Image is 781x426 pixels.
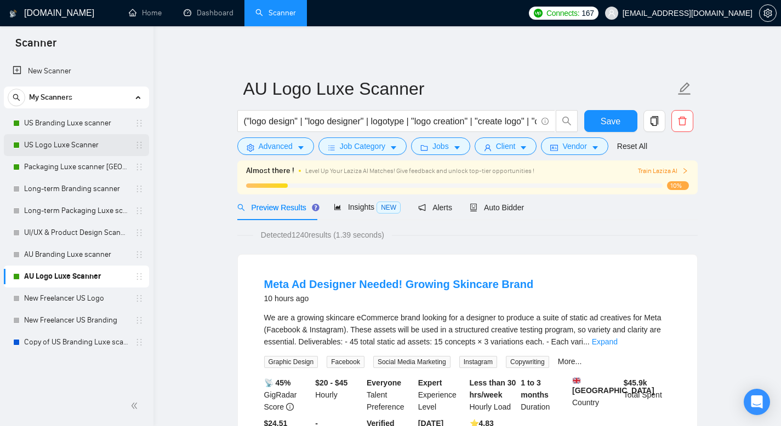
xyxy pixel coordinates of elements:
span: idcard [550,143,558,152]
span: Connects: [546,7,579,19]
img: logo [9,5,17,22]
span: search [8,94,25,101]
span: Scanner [7,35,65,58]
span: Jobs [432,140,449,152]
div: Hourly Load [468,377,519,413]
span: search [556,116,577,126]
div: Hourly [313,377,364,413]
b: Expert [418,378,442,387]
b: $ 45.9k [624,378,647,387]
span: My Scanners [29,87,72,108]
button: search [8,89,25,106]
input: Search Freelance Jobs... [244,114,537,128]
span: Job Category [340,140,385,152]
img: upwork-logo.png [534,9,543,18]
div: 10 hours ago [264,292,534,305]
b: [GEOGRAPHIC_DATA] [572,377,654,395]
span: Auto Bidder [470,203,524,212]
span: Train Laziza AI [638,166,688,176]
span: NEW [377,202,401,214]
a: setting [759,9,777,18]
b: Everyone [367,378,401,387]
span: Preview Results [237,203,316,212]
span: info-circle [286,403,294,411]
span: holder [135,272,144,281]
button: barsJob Categorycaret-down [318,137,407,155]
a: New Freelancer US Logo [24,287,128,309]
span: edit [677,82,692,96]
button: setting [759,4,777,22]
div: Talent Preference [364,377,416,413]
a: US Branding Luxe scanner [24,112,128,134]
a: Meta Ad Designer Needed! Growing Skincare Brand [264,278,534,290]
li: New Scanner [4,60,149,82]
div: Duration [518,377,570,413]
span: ... [583,337,590,346]
a: US Logo Luxe Scanner [24,134,128,156]
span: area-chart [334,203,341,211]
span: right [682,168,688,174]
span: holder [135,338,144,347]
button: delete [671,110,693,132]
span: Almost there ! [246,165,294,177]
a: New Freelancer US Branding [24,309,128,331]
span: Save [601,114,620,128]
span: double-left [130,400,141,411]
span: holder [135,250,144,259]
span: holder [135,228,144,237]
a: Packaging Luxe scanner [GEOGRAPHIC_DATA] [24,156,128,178]
div: We are a growing skincare eCommerce brand looking for a designer to produce a suite of static ad ... [264,312,671,348]
span: holder [135,119,144,128]
b: 📡 45% [264,378,291,387]
span: caret-down [390,143,397,152]
a: Long-term Branding scanner [24,178,128,200]
a: Reset All [617,140,647,152]
a: Expand [592,337,618,346]
img: 🇬🇧 [573,377,580,384]
div: Country [570,377,622,413]
span: bars [328,143,335,152]
div: Tooltip anchor [311,203,321,212]
span: holder [135,294,144,303]
span: Client [496,140,516,152]
span: copy [644,116,665,126]
button: folderJobscaret-down [411,137,470,155]
span: caret-down [453,143,461,152]
div: Total Spent [622,377,673,413]
span: caret-down [591,143,599,152]
span: 10% [667,181,689,190]
a: AU Logo Luxe Scanner [24,266,128,287]
a: New Scanner [13,60,140,82]
button: Save [584,110,637,132]
span: setting [247,143,254,152]
span: holder [135,316,144,325]
span: Detected 1240 results (1.39 seconds) [253,229,392,241]
span: search [237,204,245,211]
span: 167 [582,7,594,19]
div: Open Intercom Messenger [744,389,770,415]
span: holder [135,206,144,215]
span: Instagram [459,356,497,368]
a: AU Branding Luxe scanner [24,244,128,266]
div: Experience Level [416,377,468,413]
input: Scanner name... [243,75,675,102]
span: Insights [334,203,401,211]
span: delete [672,116,693,126]
span: holder [135,163,144,171]
span: Social Media Marketing [373,356,451,368]
a: Long-term Packaging Luxe scanner [24,200,128,222]
b: Less than 30 hrs/week [470,378,516,399]
span: user [608,9,615,17]
span: Vendor [562,140,586,152]
button: copy [643,110,665,132]
span: notification [418,204,426,211]
button: userClientcaret-down [475,137,537,155]
span: info-circle [541,118,549,125]
span: holder [135,141,144,149]
span: folder [420,143,428,152]
span: caret-down [520,143,527,152]
a: Copy of US Branding Luxe scanner [24,331,128,353]
span: Facebook [327,356,364,368]
div: GigRadar Score [262,377,313,413]
span: holder [135,185,144,193]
